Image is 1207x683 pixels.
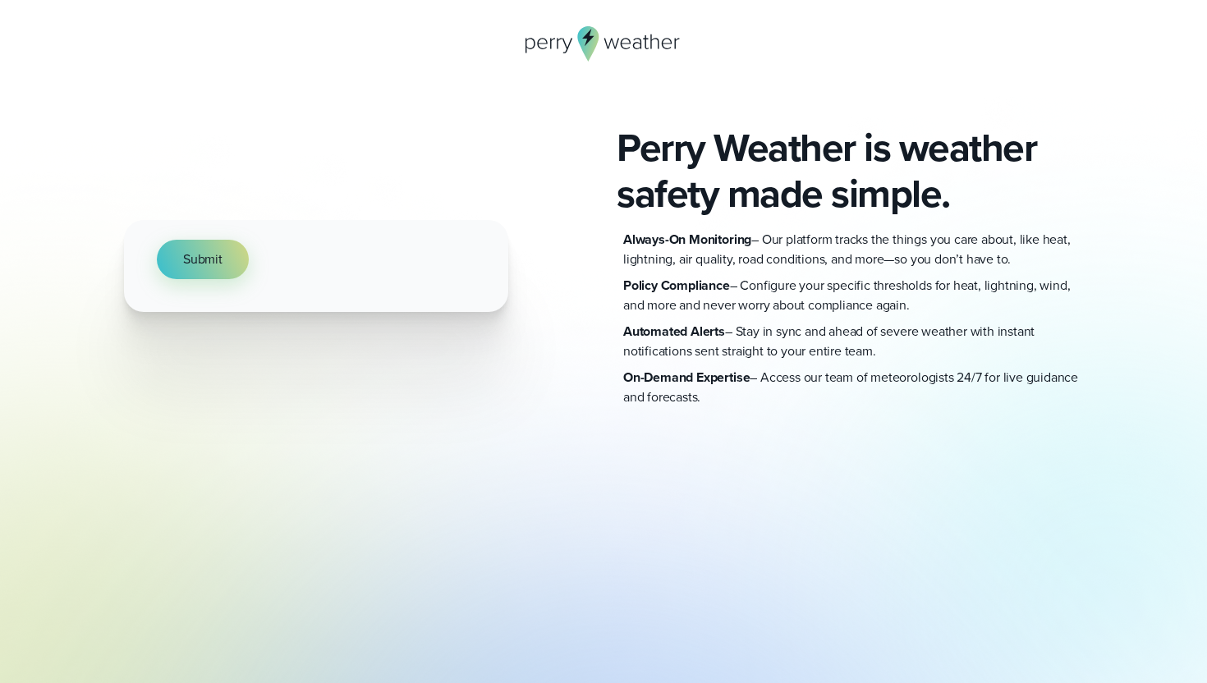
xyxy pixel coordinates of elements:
[623,276,1083,315] p: – Configure your specific thresholds for heat, lightning, wind, and more and never worry about co...
[623,230,751,249] strong: Always-On Monitoring
[623,276,730,295] strong: Policy Compliance
[623,322,725,341] strong: Automated Alerts
[617,125,1083,217] h2: Perry Weather is weather safety made simple.
[183,250,223,269] span: Submit
[623,322,1083,361] p: – Stay in sync and ahead of severe weather with instant notifications sent straight to your entir...
[623,230,1083,269] p: – Our platform tracks the things you care about, like heat, lightning, air quality, road conditio...
[157,240,249,279] button: Submit
[623,368,750,387] strong: On-Demand Expertise
[623,368,1083,407] p: – Access our team of meteorologists 24/7 for live guidance and forecasts.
